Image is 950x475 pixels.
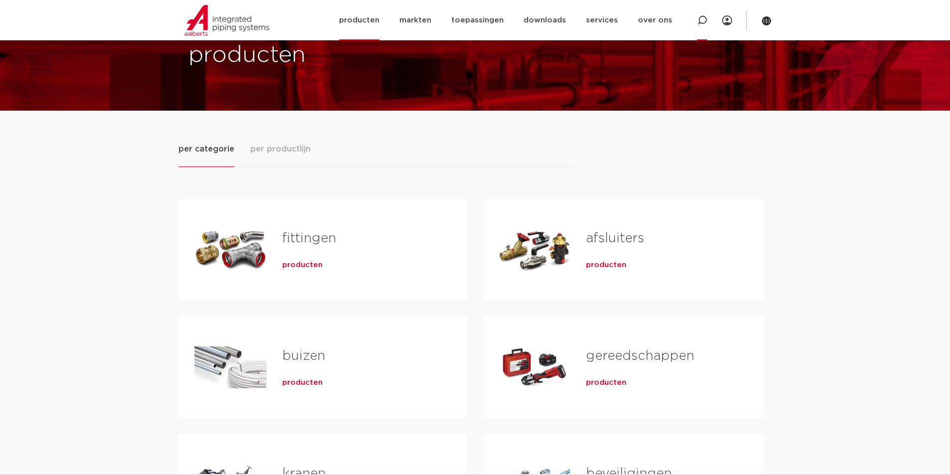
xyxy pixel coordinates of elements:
[282,378,323,388] a: producten
[586,232,644,245] a: afsluiters
[586,349,694,362] a: gereedschappen
[586,260,626,270] a: producten
[586,378,626,388] a: producten
[250,143,311,155] span: per productlijn
[282,260,323,270] a: producten
[179,143,234,155] span: per categorie
[282,349,325,362] a: buizen
[189,39,470,71] h1: producten
[282,232,336,245] a: fittingen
